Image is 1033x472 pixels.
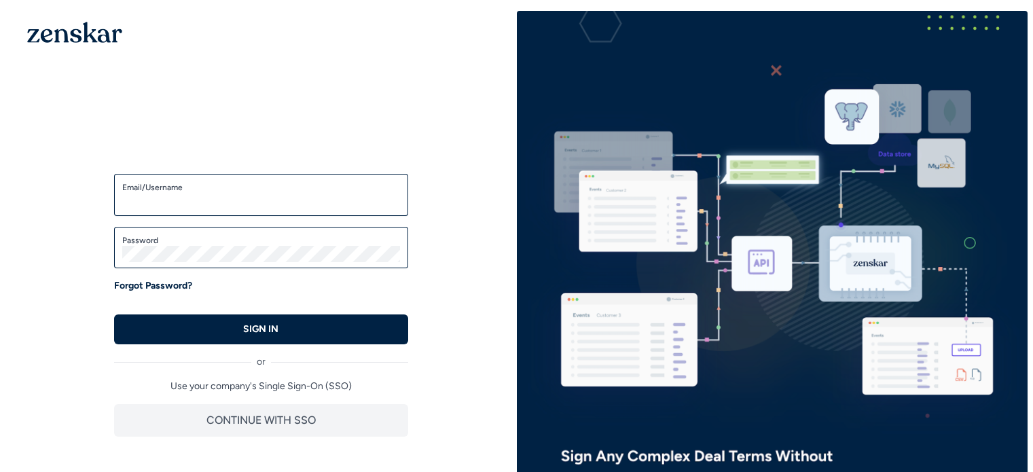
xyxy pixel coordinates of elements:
[114,404,408,437] button: CONTINUE WITH SSO
[114,344,408,369] div: or
[243,323,278,336] p: SIGN IN
[122,235,400,246] label: Password
[114,279,192,293] a: Forgot Password?
[114,314,408,344] button: SIGN IN
[114,380,408,393] p: Use your company's Single Sign-On (SSO)
[27,22,122,43] img: 1OGAJ2xQqyY4LXKgY66KYq0eOWRCkrZdAb3gUhuVAqdWPZE9SRJmCz+oDMSn4zDLXe31Ii730ItAGKgCKgCCgCikA4Av8PJUP...
[122,182,400,193] label: Email/Username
